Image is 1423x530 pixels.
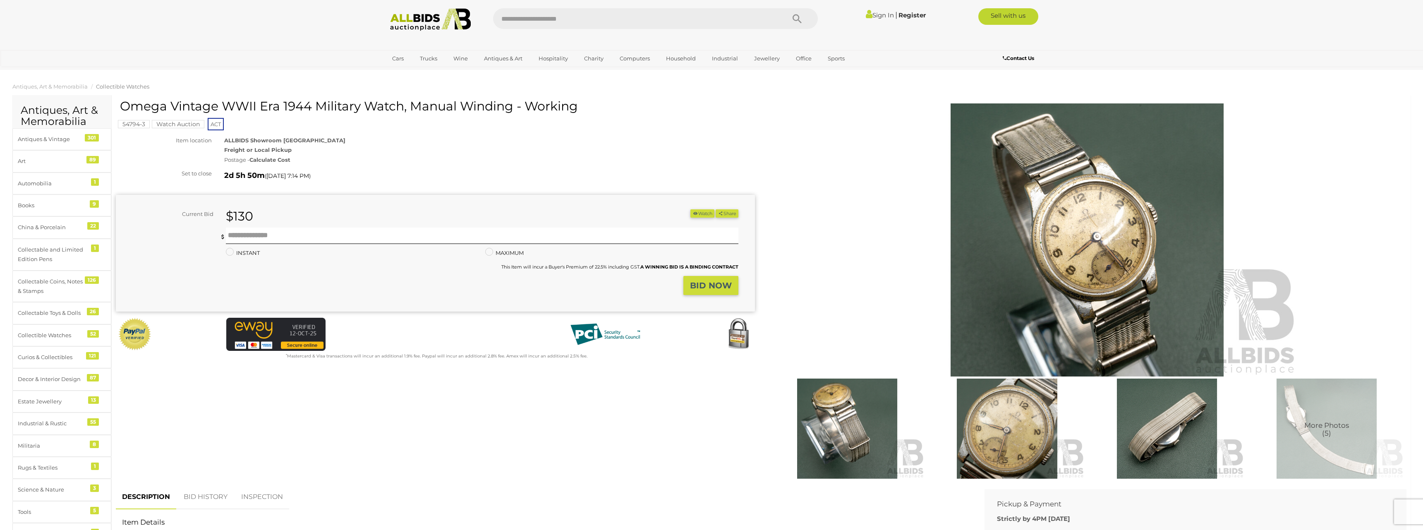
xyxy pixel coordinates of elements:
[866,11,894,19] a: Sign In
[501,264,738,270] small: This Item will incur a Buyer's Premium of 22.5% including GST.
[118,120,150,128] mark: 54794-3
[226,318,326,351] img: eWAY Payment Gateway
[18,353,86,362] div: Curios & Collectibles
[414,52,443,65] a: Trucks
[224,171,265,180] strong: 2d 5h 50m
[12,457,111,479] a: Rugs & Textiles 1
[716,209,738,218] button: Share
[120,99,753,113] h1: Omega Vintage WWII Era 1944 Military Watch, Manual Winding - Working
[235,485,289,509] a: INSPECTION
[640,264,738,270] b: A WINNING BID IS A BINDING CONTRACT
[1003,55,1034,61] b: Contact Us
[978,8,1038,25] a: Sell with us
[86,352,99,360] div: 121
[929,379,1085,479] img: Omega Vintage WWII Era 1944 Military Watch, Manual Winding - Working
[12,271,111,302] a: Collectable Coins, Notes & Stamps 126
[91,245,99,252] div: 1
[448,52,473,65] a: Wine
[85,134,99,141] div: 301
[12,346,111,368] a: Curios & Collectibles 121
[579,52,609,65] a: Charity
[12,128,111,150] a: Antiques & Vintage 301
[12,479,111,501] a: Science & Nature 3
[266,172,309,180] span: [DATE] 7:14 PM
[12,324,111,346] a: Collectible Watches 52
[18,331,86,340] div: Collectible Watches
[18,463,86,472] div: Rugs & Textiles
[110,169,218,178] div: Set to close
[90,200,99,208] div: 9
[87,308,99,315] div: 26
[895,10,897,19] span: |
[690,209,714,218] button: Watch
[90,507,99,514] div: 5
[12,302,111,324] a: Collectable Toys & Dolls 26
[614,52,655,65] a: Computers
[749,52,785,65] a: Jewellery
[85,276,99,284] div: 126
[18,441,86,451] div: Militaria
[118,318,152,351] img: Official PayPal Seal
[18,507,86,517] div: Tools
[90,441,99,448] div: 8
[387,65,456,79] a: [GEOGRAPHIC_DATA]
[690,281,732,290] strong: BID NOW
[18,485,86,494] div: Science & Nature
[386,8,475,31] img: Allbids.com.au
[87,330,99,338] div: 52
[96,83,149,90] a: Collectible Watches
[249,156,290,163] strong: Calculate Cost
[564,318,647,351] img: PCI DSS compliant
[91,178,99,186] div: 1
[1304,422,1349,437] span: More Photos (5)
[116,209,220,219] div: Current Bid
[12,239,111,271] a: Collectable and Limited Edition Pens 1
[265,173,311,179] span: ( )
[1089,379,1245,479] img: Omega Vintage WWII Era 1944 Military Watch, Manual Winding - Working
[791,52,817,65] a: Office
[12,216,111,238] a: China & Porcelain 22
[12,194,111,216] a: Books 9
[18,397,86,406] div: Estate Jewellery
[177,485,234,509] a: BID HISTORY
[776,8,818,29] button: Search
[12,501,111,523] a: Tools 5
[88,396,99,404] div: 13
[18,245,86,264] div: Collectable and Limited Edition Pens
[18,223,86,232] div: China & Porcelain
[387,52,409,65] a: Cars
[90,484,99,492] div: 3
[683,276,738,295] button: BID NOW
[18,134,86,144] div: Antiques & Vintage
[12,83,88,90] a: Antiques, Art & Memorabilia
[226,209,253,224] strong: $130
[898,11,926,19] a: Register
[122,518,966,526] h2: Item Details
[18,201,86,210] div: Books
[822,52,850,65] a: Sports
[12,412,111,434] a: Industrial & Rustic 55
[722,318,755,351] img: Secured by Rapid SSL
[21,105,103,127] h2: Antiques, Art & Memorabilia
[226,248,260,258] label: INSTANT
[533,52,573,65] a: Hospitality
[286,353,587,359] small: Mastercard & Visa transactions will incur an additional 1.9% fee. Paypal will incur an additional...
[224,137,345,144] strong: ALLBIDS Showroom [GEOGRAPHIC_DATA]
[661,52,701,65] a: Household
[18,374,86,384] div: Decor & Interior Design
[116,485,176,509] a: DESCRIPTION
[152,121,204,127] a: Watch Auction
[18,179,86,188] div: Automobilia
[224,146,292,153] strong: Freight or Local Pickup
[479,52,528,65] a: Antiques & Art
[110,136,218,145] div: Item location
[769,379,925,479] img: Omega Vintage WWII Era 1944 Military Watch, Manual Winding - Working
[12,368,111,390] a: Decor & Interior Design 87
[224,155,755,165] div: Postage -
[1249,379,1404,479] img: Omega Vintage WWII Era 1944 Military Watch, Manual Winding - Working
[87,374,99,381] div: 87
[18,308,86,318] div: Collectable Toys & Dolls
[12,173,111,194] a: Automobilia 1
